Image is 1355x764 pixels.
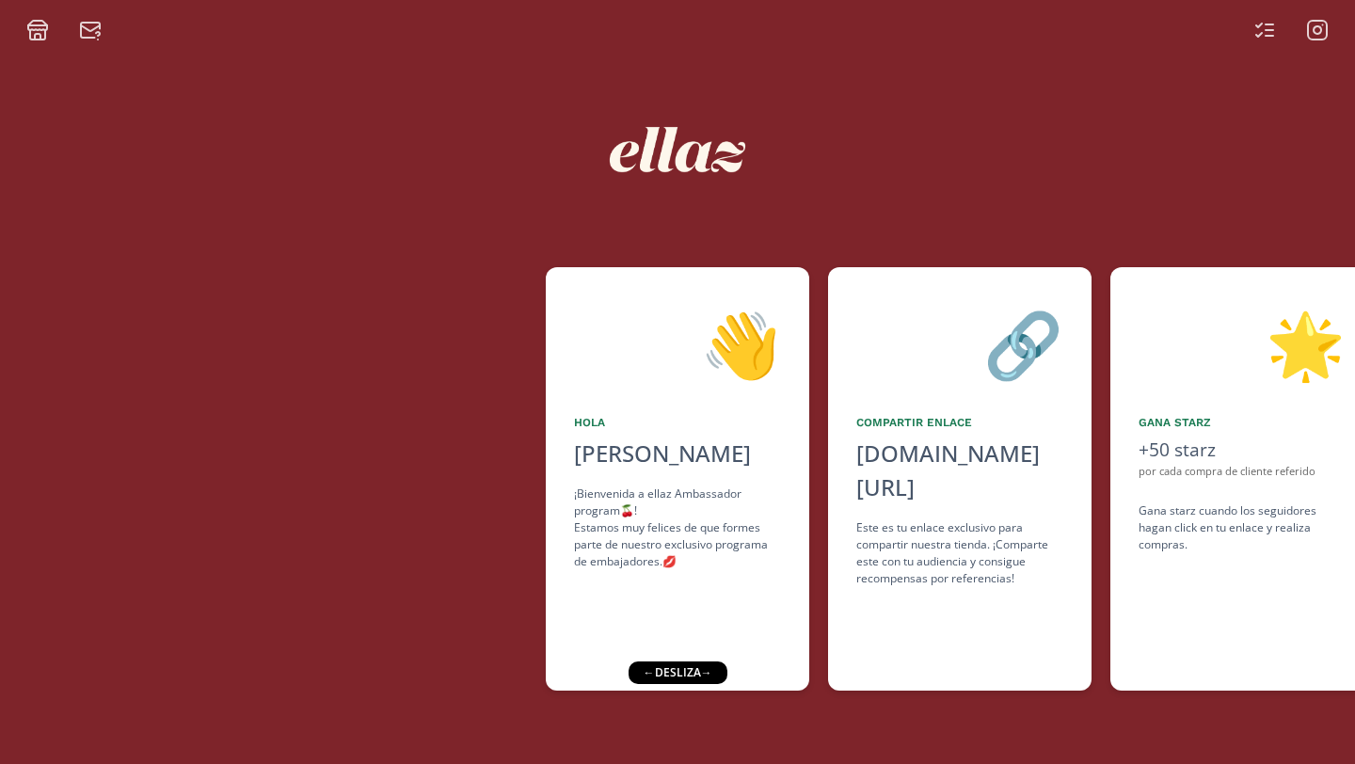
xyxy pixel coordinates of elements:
[593,65,762,234] img: nKmKAABZpYV7
[856,519,1063,587] div: Este es tu enlace exclusivo para compartir nuestra tienda. ¡Comparte este con tu audiencia y cons...
[856,295,1063,391] div: 🔗
[628,661,726,684] div: ← desliza →
[574,437,781,470] div: [PERSON_NAME]
[574,295,781,391] div: 👋
[574,414,781,431] div: Hola
[1139,437,1346,464] div: +50 starz
[856,437,1063,504] div: [DOMAIN_NAME][URL]
[574,485,781,570] div: ¡Bienvenida a ellaz Ambassador program🍒! Estamos muy felices de que formes parte de nuestro exclu...
[1139,464,1346,480] div: por cada compra de cliente referido
[1139,295,1346,391] div: 🌟
[856,414,1063,431] div: Compartir Enlace
[1139,414,1346,431] div: Gana starz
[1139,502,1346,553] div: Gana starz cuando los seguidores hagan click en tu enlace y realiza compras .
